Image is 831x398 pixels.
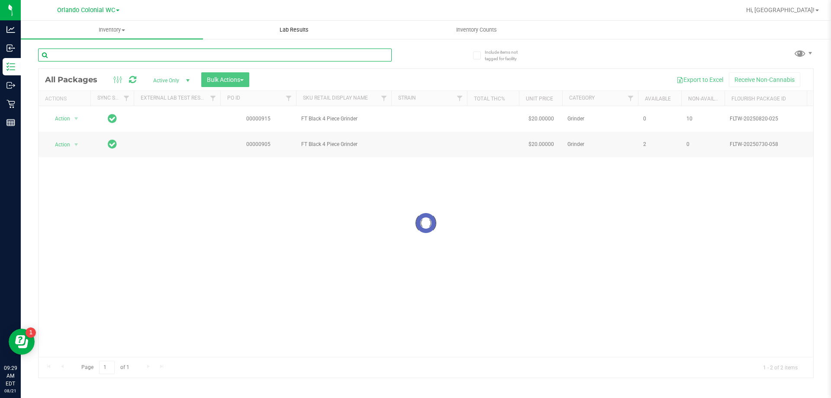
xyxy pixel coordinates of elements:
input: Search Package ID, Item Name, SKU, Lot or Part Number... [38,49,392,61]
a: Inventory [21,21,203,39]
span: Lab Results [268,26,320,34]
p: 09:29 AM EDT [4,364,17,388]
span: Inventory Counts [444,26,509,34]
span: Orlando Colonial WC [57,6,115,14]
inline-svg: Inventory [6,62,15,71]
span: Hi, [GEOGRAPHIC_DATA]! [746,6,815,13]
p: 08/21 [4,388,17,394]
inline-svg: Inbound [6,44,15,52]
inline-svg: Retail [6,100,15,108]
inline-svg: Analytics [6,25,15,34]
a: Inventory Counts [385,21,567,39]
span: Inventory [21,26,203,34]
inline-svg: Outbound [6,81,15,90]
iframe: Resource center unread badge [26,327,36,338]
iframe: Resource center [9,329,35,355]
inline-svg: Reports [6,118,15,127]
span: Include items not tagged for facility [485,49,528,62]
a: Lab Results [203,21,385,39]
